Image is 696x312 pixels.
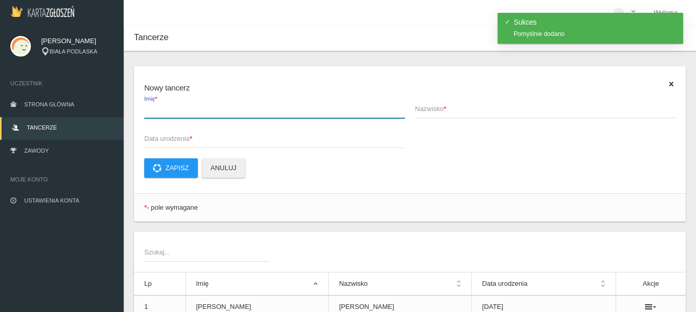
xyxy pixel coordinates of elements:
span: - pole wymagane [147,204,198,211]
th: Akcje [616,272,686,296]
span: Zawody [24,148,49,154]
span: Nazwisko [415,104,666,114]
img: Logo [10,6,74,17]
span: Data urodzenia [144,134,395,144]
th: Lp [134,272,185,296]
input: Data urodzenia* [144,129,405,148]
input: Szukaj... [144,242,269,262]
th: Data urodzenia [471,272,616,296]
h6: Nowy tancerz [144,82,675,94]
button: Anuluj [202,158,246,178]
button: Zapisz [144,158,198,178]
span: Tancerze [134,32,168,42]
th: Imię [185,272,329,296]
h4: Sukces [514,19,676,26]
span: Uczestnik [10,78,113,88]
span: Moje konto [10,174,113,185]
div: Pomyślnie dodano [514,31,676,37]
span: Imię [144,95,423,104]
span: [PERSON_NAME] [41,36,113,46]
input: Nazwisko* [415,99,676,118]
div: BIAŁA PODLASKA [41,47,113,56]
img: svg [10,36,31,57]
span: Tancerze [27,124,57,131]
th: Nazwisko [329,272,472,296]
input: Imię* [144,99,405,118]
span: Strona główna [24,101,74,107]
span: Ustawienia konta [24,197,79,204]
span: Szukaj... [144,247,259,258]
